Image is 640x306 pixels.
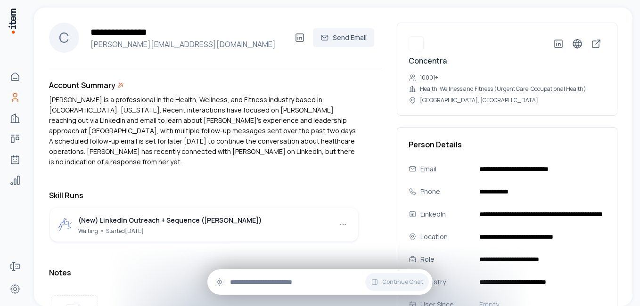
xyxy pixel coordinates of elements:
a: Companies [6,109,25,128]
div: (New) LinkedIn Outreach + Sequence ([PERSON_NAME]) [78,215,262,225]
a: Home [6,67,25,86]
div: Email [420,164,472,174]
p: Health, Wellness and Fitness (Urgent Care, Occupational Health) [420,85,586,93]
h3: Notes [49,267,71,278]
div: C [49,23,79,53]
p: [GEOGRAPHIC_DATA], [GEOGRAPHIC_DATA] [420,97,538,104]
a: Concentra [409,56,447,66]
img: Concentra [409,36,424,51]
div: Industry [420,277,472,287]
span: Continue Chat [382,278,423,286]
img: Item Brain Logo [8,8,17,34]
a: Settings [6,280,25,298]
a: Analytics [6,171,25,190]
div: Location [420,232,472,242]
div: LinkedIn [420,209,472,219]
button: Send Email [313,28,374,47]
div: Role [420,254,472,265]
span: • [100,226,104,235]
span: Started [DATE] [106,227,144,235]
h4: [PERSON_NAME][EMAIL_ADDRESS][DOMAIN_NAME] [87,39,290,50]
a: Deals [6,129,25,148]
p: [PERSON_NAME] is a professional in the Health, Wellness, and Fitness industry based in [GEOGRAPHI... [49,95,359,167]
h3: Skill Runs [49,190,359,201]
a: Forms [6,257,25,276]
p: 10001+ [420,74,438,81]
img: outbound [57,217,73,232]
a: Agents [6,150,25,169]
button: Continue Chat [365,273,429,291]
div: Phone [420,186,472,197]
span: Waiting [78,227,98,235]
a: People [6,88,25,107]
button: Add Note [303,265,359,284]
h3: Account Summary [49,80,115,91]
div: Continue Chat [207,269,433,295]
h3: Person Details [409,139,606,150]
